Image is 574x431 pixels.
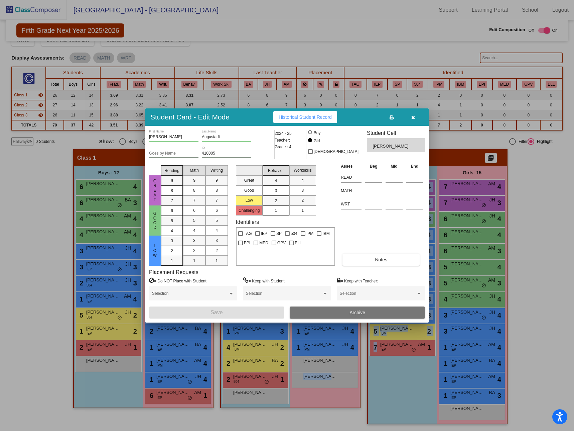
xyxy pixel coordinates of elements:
[164,168,179,174] span: Reading
[193,218,195,224] span: 5
[216,238,218,244] span: 3
[244,230,252,238] span: TAG
[193,197,195,203] span: 7
[216,218,218,224] span: 5
[259,239,268,247] span: MED
[171,248,173,254] span: 2
[150,113,230,121] h3: Student Card - Edit Mode
[193,177,195,183] span: 9
[301,207,304,213] span: 1
[171,218,173,224] span: 5
[171,258,173,264] span: 1
[275,188,277,194] span: 3
[202,151,251,156] input: Enter ID
[290,307,425,319] button: Archive
[216,207,218,213] span: 6
[216,197,218,203] span: 7
[193,187,195,193] span: 8
[275,207,277,213] span: 1
[341,186,362,196] input: assessment
[149,269,198,275] label: Placement Requests
[314,148,358,156] span: [DEMOGRAPHIC_DATA]
[152,244,158,258] span: Low
[342,254,420,266] button: Notes
[171,208,173,214] span: 6
[193,248,195,254] span: 2
[171,238,173,244] span: 3
[404,163,425,170] th: End
[313,138,320,144] div: Girl
[275,130,292,137] span: 2024 - 25
[322,230,329,238] span: IBM
[216,248,218,254] span: 2
[301,197,304,203] span: 2
[349,310,365,315] span: Archive
[294,167,312,173] span: Workskills
[275,198,277,204] span: 2
[236,219,259,225] label: Identifiers
[216,177,218,183] span: 9
[261,230,267,238] span: IEP
[193,258,195,264] span: 1
[216,228,218,234] span: 4
[275,144,291,150] span: Grade : 4
[268,168,284,174] span: Behavior
[193,228,195,234] span: 4
[373,143,410,150] span: [PERSON_NAME]
[291,230,297,238] span: 504
[149,307,284,319] button: Save
[301,177,304,183] span: 4
[384,163,404,170] th: Mid
[171,188,173,194] span: 8
[279,114,332,120] span: Historical Student Record
[337,277,378,284] label: = Keep with Teacher:
[216,187,218,193] span: 8
[210,310,223,315] span: Save
[341,172,362,182] input: assessment
[152,211,158,230] span: Good
[210,167,223,173] span: Writing
[277,239,286,247] span: GPV
[243,277,286,284] label: = Keep with Student:
[190,167,199,173] span: Math
[276,230,282,238] span: SP
[193,207,195,213] span: 6
[149,277,207,284] label: = Do NOT Place with Student:
[306,230,313,238] span: IPM
[313,130,321,136] div: Boy
[341,199,362,209] input: assessment
[363,163,384,170] th: Beg
[367,130,425,136] h3: Student Cell
[275,178,277,184] span: 4
[216,258,218,264] span: 1
[152,179,158,202] span: Great
[171,198,173,204] span: 7
[295,239,302,247] span: ELL
[149,151,198,156] input: goes by name
[273,111,337,123] button: Historical Student Record
[244,239,250,247] span: EPI
[193,238,195,244] span: 3
[339,163,363,170] th: Asses
[171,228,173,234] span: 4
[275,137,290,144] span: Teacher:
[375,257,387,262] span: Notes
[171,178,173,184] span: 9
[301,187,304,193] span: 3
